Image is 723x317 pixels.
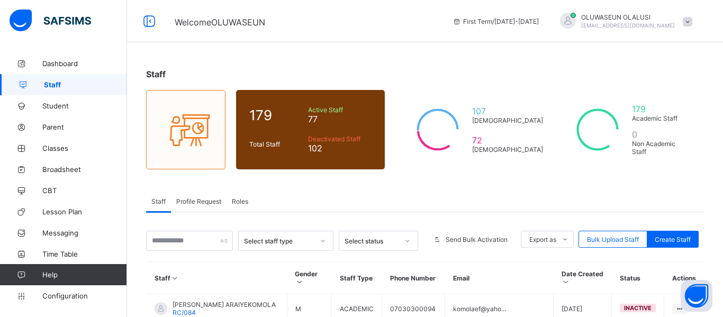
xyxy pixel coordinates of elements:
span: Academic Staff [632,114,691,122]
span: Parent [42,123,127,131]
div: Select status [345,237,399,245]
span: Roles [232,197,248,205]
span: inactive [624,304,652,312]
span: [EMAIL_ADDRESS][DOMAIN_NAME] [581,22,675,29]
div: Select staff type [244,237,314,245]
span: RC/084 [173,309,196,316]
span: [DEMOGRAPHIC_DATA] [472,116,543,124]
span: 179 [632,104,691,114]
span: 102 [308,143,372,153]
div: Total Staff [247,138,305,151]
span: session/term information [453,17,539,25]
span: Student [42,102,127,110]
span: Non Academic Staff [632,140,691,156]
span: Time Table [42,250,127,258]
span: 107 [472,106,543,116]
span: [PERSON_NAME] ARAIYEKOMOLA [173,301,276,309]
th: Phone Number [382,262,445,294]
span: Broadsheet [42,165,127,174]
span: Staff [151,197,166,205]
span: Export as [529,236,556,243]
th: Date Created [554,262,612,294]
th: Actions [664,262,704,294]
span: OLUWASEUN OLALUSI [581,13,675,21]
span: CBT [42,186,127,195]
th: Status [612,262,664,294]
i: Sort in Ascending Order [170,274,179,282]
span: 0 [632,129,691,140]
th: Email [445,262,554,294]
span: Active Staff [308,106,372,114]
span: Classes [42,144,127,152]
th: Gender [287,262,331,294]
span: 77 [308,114,372,124]
i: Sort in Ascending Order [295,278,304,286]
th: Staff Type [332,262,382,294]
button: Open asap [681,280,712,312]
i: Sort in Ascending Order [562,278,571,286]
span: Configuration [42,292,126,300]
span: Send Bulk Activation [446,236,508,243]
span: Welcome OLUWASEUN [175,17,265,28]
span: Bulk Upload Staff [587,236,639,243]
span: Deactivated Staff [308,135,372,143]
img: safsims [10,10,91,32]
span: Messaging [42,229,127,237]
div: OLUWASEUNOLALUSI [549,13,698,30]
span: 179 [249,107,303,123]
span: Create Staff [655,236,691,243]
span: Help [42,270,126,279]
span: Staff [146,69,166,79]
span: Dashboard [42,59,127,68]
span: [DEMOGRAPHIC_DATA] [472,146,543,153]
span: Profile Request [176,197,221,205]
span: Staff [44,80,127,89]
span: Lesson Plan [42,207,127,216]
th: Staff [147,262,287,294]
span: 72 [472,135,543,146]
